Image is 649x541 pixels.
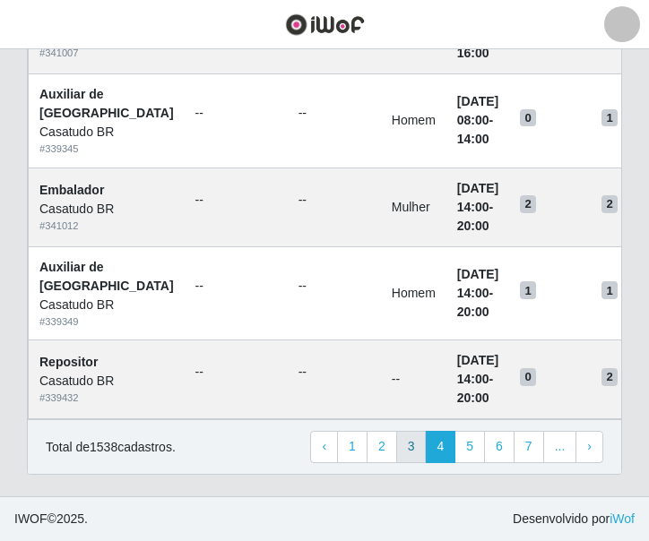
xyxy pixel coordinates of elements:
[457,8,498,60] strong: -
[299,104,370,123] ul: --
[299,191,370,210] ul: --
[39,46,174,61] div: # 341007
[299,363,370,382] ul: --
[513,510,635,528] span: Desenvolvido por
[39,200,174,219] div: Casatudo BR
[457,353,498,405] strong: -
[310,431,338,463] a: Previous
[39,87,174,120] strong: Auxiliar de [GEOGRAPHIC_DATA]
[14,511,48,526] span: IWOF
[39,391,174,406] div: # 339432
[601,195,618,213] span: 2
[195,104,277,123] ul: --
[575,431,603,463] a: Next
[195,191,277,210] ul: --
[322,439,326,453] span: ‹
[39,296,174,314] div: Casatudo BR
[484,431,515,463] a: 6
[195,363,277,382] ul: --
[601,109,618,127] span: 1
[520,195,536,213] span: 2
[39,142,174,157] div: # 339345
[520,281,536,299] span: 1
[195,277,277,296] ul: --
[457,267,498,319] strong: -
[14,510,88,528] span: © 2025 .
[381,246,446,340] td: Homem
[310,431,603,463] nav: pagination
[381,73,446,167] td: Homem
[457,132,489,146] time: 14:00
[39,260,174,293] strong: Auxiliar de [GEOGRAPHIC_DATA]
[601,368,618,386] span: 2
[587,439,592,453] span: ›
[381,167,446,246] td: Mulher
[457,181,498,214] time: [DATE] 14:00
[39,219,174,234] div: # 341012
[39,355,98,369] strong: Repositor
[457,353,498,386] time: [DATE] 14:00
[457,181,498,233] strong: -
[396,431,427,463] a: 3
[367,431,397,463] a: 2
[285,13,365,36] img: CoreUI Logo
[425,431,455,463] a: 4
[514,431,544,463] a: 7
[39,183,104,197] strong: Embalador
[39,314,174,330] div: # 339349
[543,431,577,463] a: ...
[601,281,618,299] span: 1
[520,368,536,386] span: 0
[457,391,489,405] time: 20:00
[337,431,368,463] a: 1
[457,94,498,127] time: [DATE] 08:00
[520,109,536,127] span: 0
[457,305,489,319] time: 20:00
[46,438,176,457] p: Total de 1538 cadastros.
[39,372,174,391] div: Casatudo BR
[299,277,370,296] ul: --
[457,267,498,300] time: [DATE] 14:00
[454,431,485,463] a: 5
[610,511,635,526] a: iWof
[457,94,498,146] strong: -
[457,219,489,233] time: 20:00
[39,123,174,142] div: Casatudo BR
[381,340,446,419] td: --
[457,46,489,60] time: 16:00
